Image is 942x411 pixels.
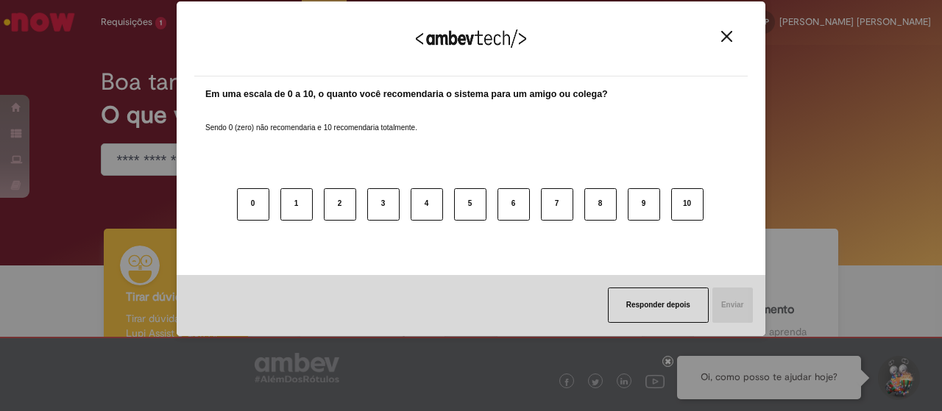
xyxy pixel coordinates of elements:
[584,188,617,221] button: 8
[237,188,269,221] button: 0
[367,188,400,221] button: 3
[717,30,737,43] button: Close
[628,188,660,221] button: 9
[280,188,313,221] button: 1
[324,188,356,221] button: 2
[608,287,709,323] button: Responder depois
[416,29,526,48] img: Logo Ambevtech
[411,188,443,221] button: 4
[721,31,732,42] img: Close
[671,188,704,221] button: 10
[454,188,486,221] button: 5
[497,188,530,221] button: 6
[541,188,573,221] button: 7
[205,87,608,101] label: Em uma escala de 0 a 10, o quanto você recomendaria o sistema para um amigo ou colega?
[205,105,417,133] label: Sendo 0 (zero) não recomendaria e 10 recomendaria totalmente.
